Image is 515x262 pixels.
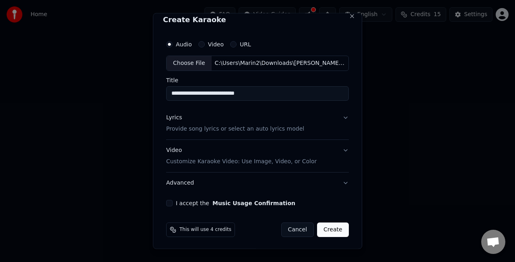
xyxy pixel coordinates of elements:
[317,222,349,237] button: Create
[166,146,317,165] div: Video
[208,42,224,47] label: Video
[176,42,192,47] label: Audio
[166,139,349,172] button: VideoCustomize Karaoke Video: Use Image, Video, or Color
[212,200,295,206] button: I accept the
[176,200,295,206] label: I accept the
[166,172,349,193] button: Advanced
[179,226,231,233] span: This will use 4 credits
[166,113,182,121] div: Lyrics
[212,59,348,67] div: C:\Users\Marin2\Downloads\[PERSON_NAME] - Les sunlights des tropiques (Official Lyric Video).wav
[167,56,212,71] div: Choose File
[240,42,251,47] label: URL
[166,157,317,165] p: Customize Karaoke Video: Use Image, Video, or Color
[166,77,349,83] label: Title
[281,222,314,237] button: Cancel
[166,125,304,133] p: Provide song lyrics or select an auto lyrics model
[163,16,352,23] h2: Create Karaoke
[166,107,349,139] button: LyricsProvide song lyrics or select an auto lyrics model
